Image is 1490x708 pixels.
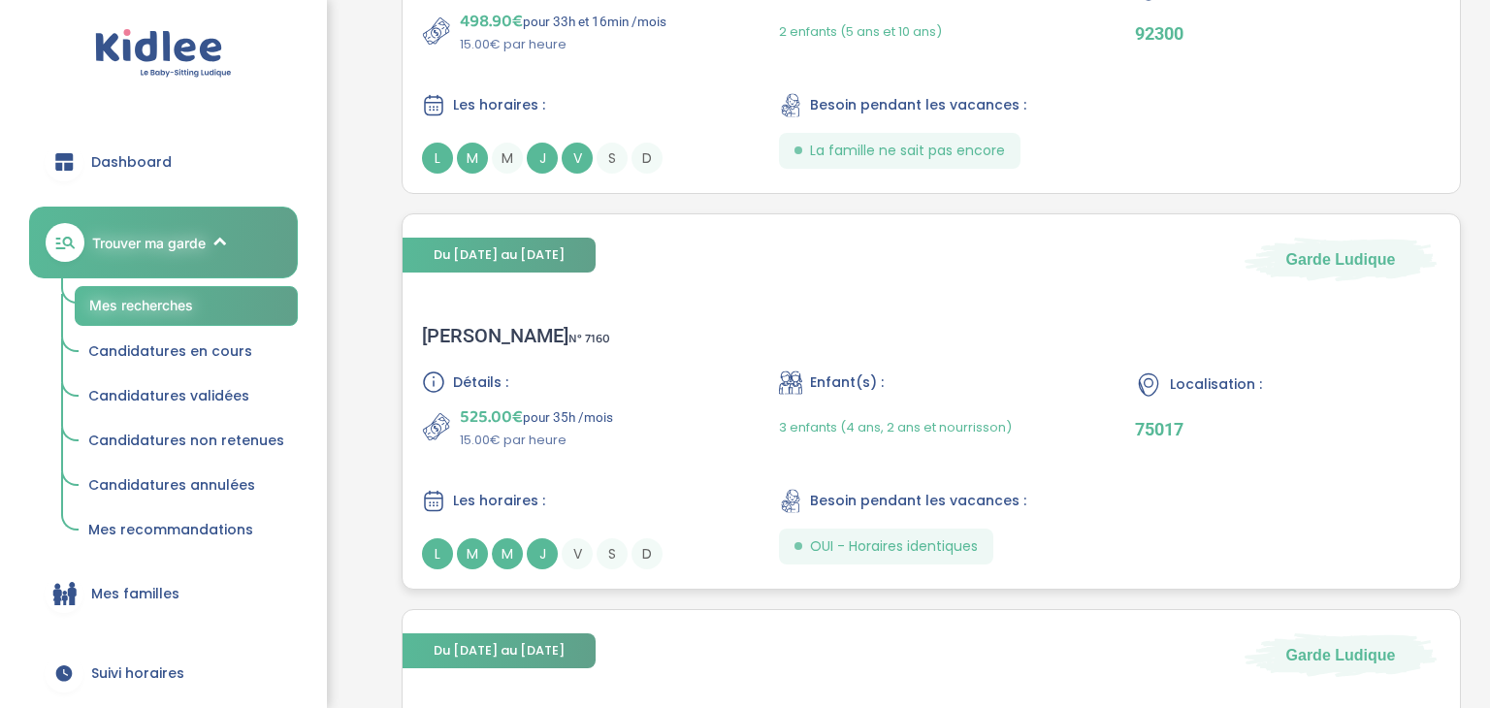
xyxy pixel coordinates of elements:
span: Enfant(s) : [810,372,884,393]
a: Candidatures en cours [75,334,298,370]
a: Suivi horaires [29,638,298,708]
span: Du [DATE] au [DATE] [403,633,596,667]
span: Candidatures validées [88,386,249,405]
span: La famille ne sait pas encore [810,141,1005,161]
span: 498.90€ [460,8,523,35]
span: 525.00€ [460,403,523,431]
a: Candidatures non retenues [75,423,298,460]
span: Dashboard [91,152,172,173]
span: Du [DATE] au [DATE] [403,238,596,272]
img: logo.svg [95,29,232,79]
span: Trouver ma garde [92,233,206,253]
a: Candidatures validées [75,378,298,415]
div: [PERSON_NAME] [422,324,610,347]
span: Les horaires : [453,95,545,115]
span: Besoin pendant les vacances : [810,491,1026,511]
span: N° 7160 [568,329,610,349]
span: J [527,143,558,174]
a: Mes recommandations [75,512,298,549]
a: Dashboard [29,127,298,197]
span: L [422,538,453,569]
p: 92300 [1135,23,1441,44]
span: Localisation : [1170,374,1262,395]
span: S [597,538,628,569]
span: 3 enfants (4 ans, 2 ans et nourrisson) [779,418,1012,436]
span: Garde Ludique [1286,645,1396,666]
a: Trouver ma garde [29,207,298,278]
span: M [457,538,488,569]
p: 75017 [1135,419,1441,439]
span: M [492,143,523,174]
span: Garde Ludique [1286,249,1396,271]
a: Candidatures annulées [75,467,298,504]
span: M [457,143,488,174]
span: Mes recherches [89,297,193,313]
span: J [527,538,558,569]
span: Candidatures annulées [88,475,255,495]
span: Candidatures non retenues [88,431,284,450]
span: Mes familles [91,584,179,604]
p: pour 33h et 16min /mois [460,8,666,35]
a: Mes familles [29,559,298,628]
p: pour 35h /mois [460,403,613,431]
span: Candidatures en cours [88,341,252,361]
a: Mes recherches [75,286,298,326]
span: D [632,143,663,174]
span: Détails : [453,372,508,393]
span: Besoin pendant les vacances : [810,95,1026,115]
span: Les horaires : [453,491,545,511]
span: 2 enfants (5 ans et 10 ans) [779,22,942,41]
span: M [492,538,523,569]
span: V [562,143,593,174]
span: Mes recommandations [88,520,253,539]
span: V [562,538,593,569]
p: 15.00€ par heure [460,35,666,54]
p: 15.00€ par heure [460,431,613,450]
span: OUI - Horaires identiques [810,536,978,557]
span: S [597,143,628,174]
span: Suivi horaires [91,663,184,684]
span: D [632,538,663,569]
span: L [422,143,453,174]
